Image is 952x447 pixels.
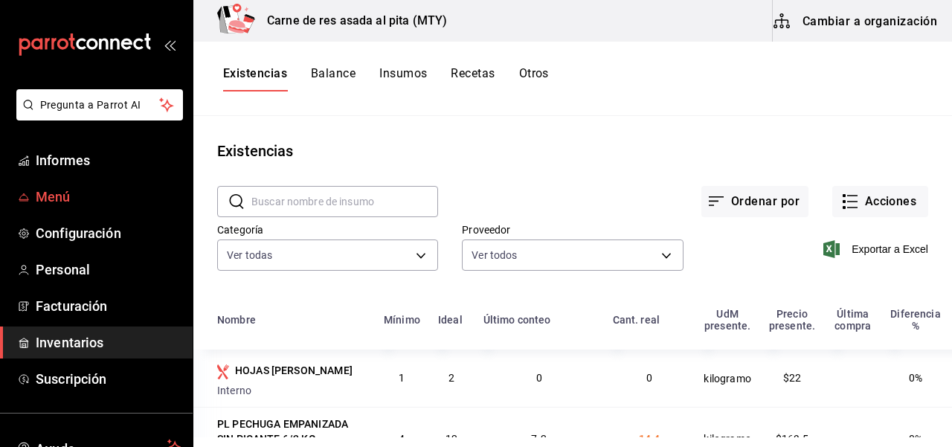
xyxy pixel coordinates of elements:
[227,249,272,261] font: Ver todas
[36,335,103,350] font: Inventarios
[769,308,815,332] font: Precio presente.
[852,243,928,255] font: Exportar a Excel
[36,152,90,168] font: Informes
[613,314,660,326] font: Cant. real
[36,262,90,277] font: Personal
[536,372,542,384] font: 0
[472,249,517,261] font: Ver todos
[909,372,922,384] font: 0%
[379,66,427,80] font: Insumos
[36,298,107,314] font: Facturación
[399,372,405,384] font: 1
[462,223,510,235] font: Proveedor
[646,372,652,384] font: 0
[909,433,922,445] font: 0%
[36,189,71,205] font: Menú
[267,13,447,28] font: Carne de res asada al pita (MTY)
[776,433,809,445] font: $169.5
[217,142,293,160] font: Existencias
[704,434,750,446] font: kilogramo
[10,108,183,123] a: Pregunta a Parrot AI
[251,187,438,216] input: Buscar nombre de insumo
[36,225,121,241] font: Configuración
[834,308,871,332] font: Última compra
[865,194,917,208] font: Acciones
[783,372,801,384] font: $22
[704,373,750,385] font: kilogramo
[217,385,251,396] font: Interno
[448,372,454,384] font: 2
[519,66,549,80] font: Otros
[803,13,937,28] font: Cambiar a organización
[451,66,495,80] font: Recetas
[223,65,549,91] div: pestañas de navegación
[446,433,457,445] font: 12
[217,314,256,326] font: Nombre
[826,240,928,258] button: Exportar a Excel
[731,194,800,208] font: Ordenar por
[483,314,551,326] font: Último conteo
[531,433,546,445] font: 7.2
[16,89,183,120] button: Pregunta a Parrot AI
[235,364,353,376] font: HOJAS [PERSON_NAME]
[639,433,660,445] font: 14.4
[438,314,463,326] font: Ideal
[704,308,750,332] font: UdM presente.
[217,364,229,379] svg: Insumo producido
[890,308,941,332] font: Diferencia %
[384,314,420,326] font: Mínimo
[217,223,263,235] font: Categoría
[832,186,928,217] button: Acciones
[40,99,141,111] font: Pregunta a Parrot AI
[217,418,348,445] font: PL PECHUGA EMPANIZADA SIN PICANTE 6/2 KG
[223,66,287,80] font: Existencias
[164,39,176,51] button: abrir_cajón_menú
[36,371,106,387] font: Suscripción
[311,66,356,80] font: Balance
[399,433,405,445] font: 4
[701,186,808,217] button: Ordenar por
